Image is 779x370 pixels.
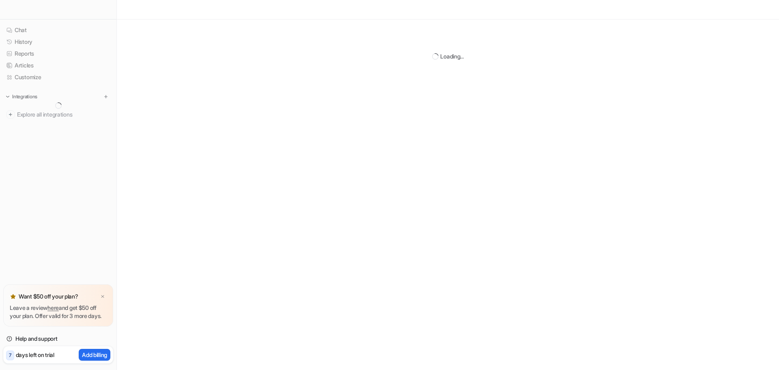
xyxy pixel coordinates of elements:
a: Customize [3,71,113,83]
a: History [3,36,113,48]
p: Want $50 off your plan? [19,292,78,301]
p: 7 [9,352,11,359]
a: here [47,304,59,311]
p: Integrations [12,93,37,100]
a: Explore all integrations [3,109,113,120]
span: Explore all integrations [17,108,110,121]
img: x [100,294,105,299]
p: days left on trial [16,351,54,359]
div: Loading... [440,52,463,61]
a: Help and support [3,333,113,344]
button: Add billing [79,349,110,361]
img: star [10,293,16,300]
a: Chat [3,24,113,36]
p: Leave a review and get $50 off your plan. Offer valid for 3 more days. [10,304,107,320]
a: Reports [3,48,113,59]
button: Integrations [3,93,40,101]
a: Articles [3,60,113,71]
p: Add billing [82,351,107,359]
img: expand menu [5,94,11,100]
img: explore all integrations [6,110,15,119]
img: menu_add.svg [103,94,109,100]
